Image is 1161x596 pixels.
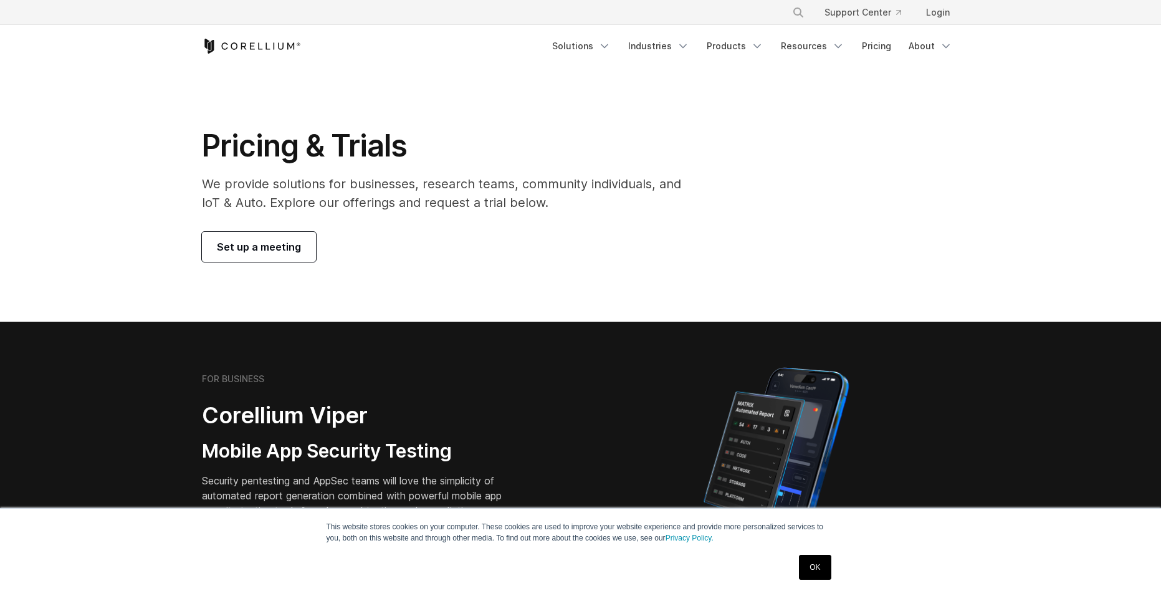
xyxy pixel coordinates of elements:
h6: FOR BUSINESS [202,373,264,385]
a: Pricing [854,35,899,57]
div: Navigation Menu [777,1,960,24]
p: We provide solutions for businesses, research teams, community individuals, and IoT & Auto. Explo... [202,175,699,212]
a: Industries [621,35,697,57]
h1: Pricing & Trials [202,127,699,165]
a: Login [916,1,960,24]
span: Set up a meeting [217,239,301,254]
a: OK [799,555,831,580]
h2: Corellium Viper [202,401,521,430]
p: This website stores cookies on your computer. These cookies are used to improve your website expe... [327,521,835,544]
a: Solutions [545,35,618,57]
p: Security pentesting and AppSec teams will love the simplicity of automated report generation comb... [202,473,521,518]
a: Products [699,35,771,57]
img: Corellium MATRIX automated report on iPhone showing app vulnerability test results across securit... [682,362,870,580]
a: Resources [773,35,852,57]
a: Corellium Home [202,39,301,54]
a: About [901,35,960,57]
button: Search [787,1,810,24]
h3: Mobile App Security Testing [202,440,521,463]
a: Support Center [815,1,911,24]
div: Navigation Menu [545,35,960,57]
a: Privacy Policy. [666,534,714,542]
a: Set up a meeting [202,232,316,262]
